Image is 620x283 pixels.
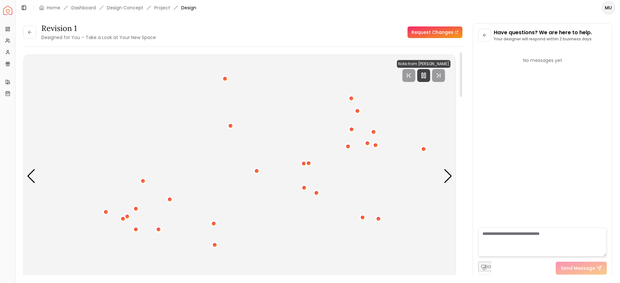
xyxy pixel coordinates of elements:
[420,72,428,79] svg: Pause
[494,29,593,36] p: Have questions? We are here to help.
[154,5,170,11] a: Project
[41,23,156,34] h3: Revision 1
[478,57,607,64] div: No messages yet
[3,6,12,15] a: Spacejoy
[41,34,156,41] small: Designed for You – Take a Look at Your New Space
[602,1,615,14] button: MU
[47,5,60,11] a: Home
[444,169,452,183] div: Next slide
[27,169,36,183] div: Previous slide
[494,36,593,42] p: Your designer will respond within 2 business days.
[408,26,462,38] a: Request Changes
[397,60,450,68] div: Note from [PERSON_NAME]
[603,2,614,14] span: MU
[107,5,143,11] li: Design Concept
[71,5,96,11] a: Dashboard
[39,5,196,11] nav: breadcrumb
[181,5,196,11] span: Design
[3,6,12,15] img: Spacejoy Logo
